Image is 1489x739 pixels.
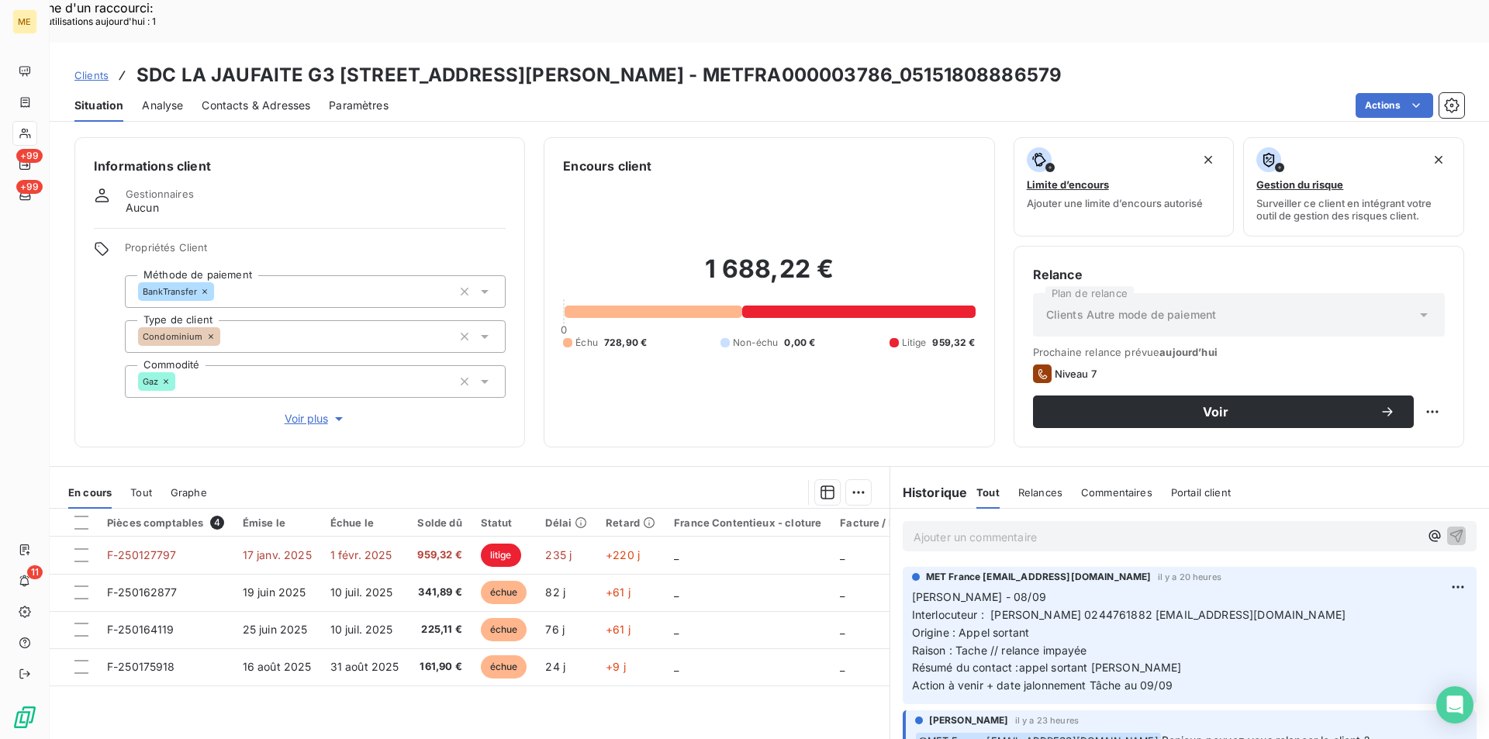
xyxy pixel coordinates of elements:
h2: 1 688,22 € [563,254,975,300]
span: 225,11 € [417,622,461,637]
span: Situation [74,98,123,113]
h6: Relance [1033,265,1445,284]
span: Voir [1052,406,1380,418]
span: Interlocuteur : [PERSON_NAME] 0244761882 [EMAIL_ADDRESS][DOMAIN_NAME] [912,608,1346,621]
div: Statut [481,516,527,529]
span: Graphe [171,486,207,499]
span: 341,89 € [417,585,461,600]
div: France Contentieux - cloture [674,516,821,529]
button: Limite d’encoursAjouter une limite d’encours autorisé [1014,137,1235,237]
span: 0,00 € [784,336,815,350]
span: Résumé du contact :appel sortant [PERSON_NAME] [912,661,1182,674]
span: F-250175918 [107,660,175,673]
span: 11 [27,565,43,579]
span: Prochaine relance prévue [1033,346,1445,358]
span: échue [481,581,527,604]
h3: SDC LA JAUFAITE G3 [STREET_ADDRESS][PERSON_NAME] - METFRA000003786_05151808886579 [136,61,1062,89]
div: Open Intercom Messenger [1436,686,1473,723]
span: Propriétés Client [125,241,506,263]
span: Portail client [1171,486,1231,499]
span: Commentaires [1081,486,1152,499]
span: Voir plus [285,411,347,426]
h6: Historique [890,483,968,502]
button: Actions [1356,93,1433,118]
a: Clients [74,67,109,83]
span: Relances [1018,486,1062,499]
span: BankTransfer [143,287,197,296]
img: Logo LeanPay [12,705,37,730]
span: 31 août 2025 [330,660,399,673]
span: Action à venir + date jalonnement Tâche au 09/09 [912,679,1173,692]
input: Ajouter une valeur [220,330,233,344]
span: Origine : Appel sortant [912,626,1029,639]
h6: Informations client [94,157,506,175]
span: En cours [68,486,112,499]
span: _ [840,585,845,599]
span: litige [481,544,521,567]
span: MET France [EMAIL_ADDRESS][DOMAIN_NAME] [926,570,1152,584]
span: _ [674,623,679,636]
span: F-250162877 [107,585,178,599]
span: 25 juin 2025 [243,623,308,636]
span: _ [840,548,845,561]
input: Ajouter une valeur [175,375,188,388]
span: Surveiller ce client en intégrant votre outil de gestion des risques client. [1256,197,1451,222]
span: Non-échu [733,336,778,350]
span: F-250164119 [107,623,174,636]
span: 728,90 € [604,336,647,350]
span: échue [481,655,527,679]
span: Raison : Tache // relance impayée [912,644,1087,657]
span: 10 juil. 2025 [330,623,393,636]
span: Contacts & Adresses [202,98,310,113]
span: Aucun [126,200,159,216]
span: 82 j [545,585,565,599]
span: _ [840,660,845,673]
button: Voir [1033,395,1414,428]
span: Tout [130,486,152,499]
span: 4 [210,516,224,530]
span: Analyse [142,98,183,113]
button: Gestion du risqueSurveiller ce client en intégrant votre outil de gestion des risques client. [1243,137,1464,237]
span: 76 j [545,623,565,636]
span: 959,32 € [417,547,461,563]
span: il y a 20 heures [1158,572,1221,582]
span: 1 févr. 2025 [330,548,392,561]
span: Gestionnaires [126,188,194,200]
div: Solde dû [417,516,461,529]
div: Facture / Echéancier [840,516,946,529]
span: Limite d’encours [1027,178,1109,191]
span: Gestion du risque [1256,178,1343,191]
span: Niveau 7 [1055,368,1097,380]
button: Voir plus [125,410,506,427]
div: Échue le [330,516,399,529]
h6: Encours client [563,157,651,175]
span: +61 j [606,585,630,599]
span: Gaz [143,377,158,386]
span: 235 j [545,548,572,561]
span: échue [481,618,527,641]
span: 10 juil. 2025 [330,585,393,599]
span: +9 j [606,660,626,673]
span: aujourd’hui [1159,346,1218,358]
div: Retard [606,516,655,529]
span: +99 [16,180,43,194]
div: Délai [545,516,587,529]
div: Émise le [243,516,312,529]
span: 959,32 € [932,336,975,350]
span: 0 [561,323,567,336]
span: Tout [976,486,1000,499]
span: Condominium [143,332,203,341]
span: [PERSON_NAME] - 08/09 [912,590,1046,603]
span: Échu [575,336,598,350]
span: Paramètres [329,98,389,113]
span: _ [674,548,679,561]
span: Clients [74,69,109,81]
span: +99 [16,149,43,163]
span: 161,90 € [417,659,461,675]
span: _ [674,660,679,673]
span: 24 j [545,660,565,673]
span: _ [840,623,845,636]
span: 17 janv. 2025 [243,548,312,561]
input: Ajouter une valeur [214,285,226,299]
span: +61 j [606,623,630,636]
